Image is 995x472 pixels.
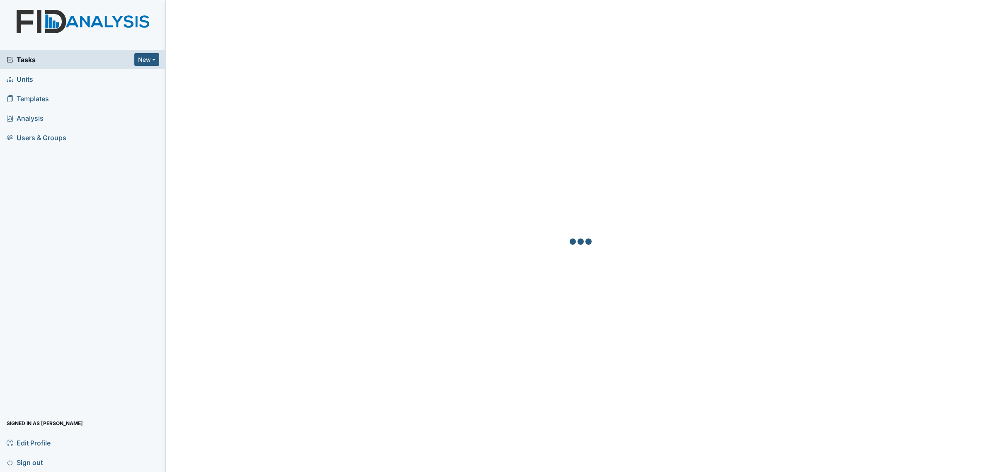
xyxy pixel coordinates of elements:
[7,417,83,430] span: Signed in as [PERSON_NAME]
[7,131,66,144] span: Users & Groups
[7,436,51,449] span: Edit Profile
[7,92,49,105] span: Templates
[7,55,134,65] a: Tasks
[7,73,33,85] span: Units
[7,456,43,469] span: Sign out
[7,112,44,124] span: Analysis
[134,53,159,66] button: New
